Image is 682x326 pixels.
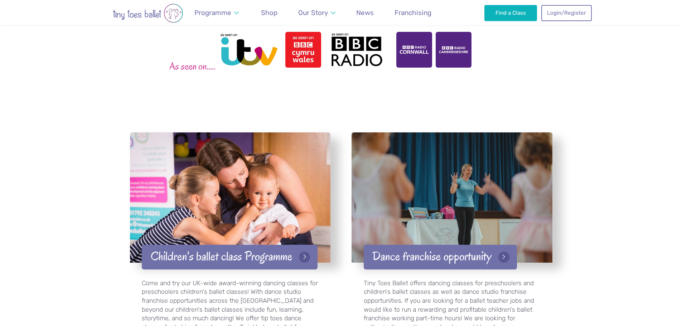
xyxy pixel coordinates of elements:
[353,4,377,21] a: News
[91,4,205,23] img: tiny toes ballet
[191,4,242,21] a: Programme
[356,9,374,17] span: News
[258,4,281,21] a: Shop
[298,9,328,17] span: Our Story
[395,9,431,17] span: Franchising
[364,245,517,269] a: Dance franchise opportunity
[541,5,591,21] a: Login/Register
[142,245,318,269] a: Children's ballet class Programme
[169,30,513,73] h3: As seen on.....
[295,4,339,21] a: Our Story
[484,5,537,21] a: Find a Class
[194,9,231,17] span: Programme
[391,4,435,21] a: Franchising
[261,9,277,17] span: Shop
